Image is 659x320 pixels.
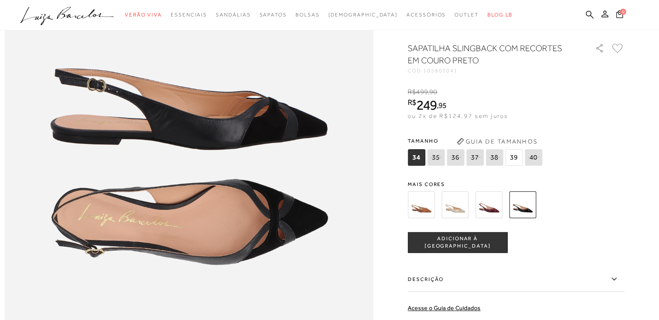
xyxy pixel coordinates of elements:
a: noSubCategoriesText [328,7,398,23]
button: 0 [614,10,626,21]
h1: SAPATILHA SLINGBACK COM RECORTES EM COURO PRETO [408,42,570,66]
span: 39 [505,149,523,166]
span: BLOG LB [487,12,513,18]
span: 38 [486,149,503,166]
span: Sandálias [216,12,250,18]
i: , [428,88,438,96]
span: Tamanho [408,134,544,147]
a: noSubCategoriesText [295,7,320,23]
span: 34 [408,149,425,166]
a: noSubCategoriesText [454,7,479,23]
img: SAPATILHA SLINGBACK COM RECORTES EM COURO COBRA DOURADO [441,191,468,218]
i: R$ [408,88,416,96]
span: 0 [620,9,626,15]
a: noSubCategoriesText [259,7,286,23]
span: Essenciais [171,12,207,18]
a: BLOG LB [487,7,513,23]
label: Descrição [408,267,624,292]
span: ADICIONAR À [GEOGRAPHIC_DATA] [408,235,507,250]
span: 105803041 [423,68,458,74]
span: ou 2x de R$124,97 sem juros [408,112,508,119]
a: noSubCategoriesText [216,7,250,23]
span: 36 [447,149,464,166]
a: noSubCategoriesText [171,7,207,23]
span: Mais cores [408,182,624,187]
span: 40 [525,149,542,166]
span: Acessórios [406,12,446,18]
i: R$ [408,98,416,106]
span: 90 [429,88,437,96]
span: 35 [427,149,445,166]
img: SAPATILHA SLINGBACK COM RECORTES EM COURO MARSALA [475,191,502,218]
img: SAPATILHA SLINGBACK COM RECORTES EM COURO PRETO [509,191,536,218]
span: 95 [438,101,447,110]
span: Sapatos [259,12,286,18]
a: noSubCategoriesText [125,7,162,23]
span: Bolsas [295,12,320,18]
button: ADICIONAR À [GEOGRAPHIC_DATA] [408,232,507,253]
a: noSubCategoriesText [406,7,446,23]
img: SAPATILHA SLINGBACK COM RECORTES EM COURO CARAMELO [408,191,435,218]
span: [DEMOGRAPHIC_DATA] [328,12,398,18]
button: Guia de Tamanhos [454,134,540,148]
a: Acesse o Guia de Cuidados [408,304,480,311]
div: CÓD: [408,68,581,73]
span: 499 [416,88,428,96]
span: Outlet [454,12,479,18]
span: 249 [416,97,437,113]
span: 37 [466,149,484,166]
i: , [437,101,447,109]
span: Verão Viva [125,12,162,18]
